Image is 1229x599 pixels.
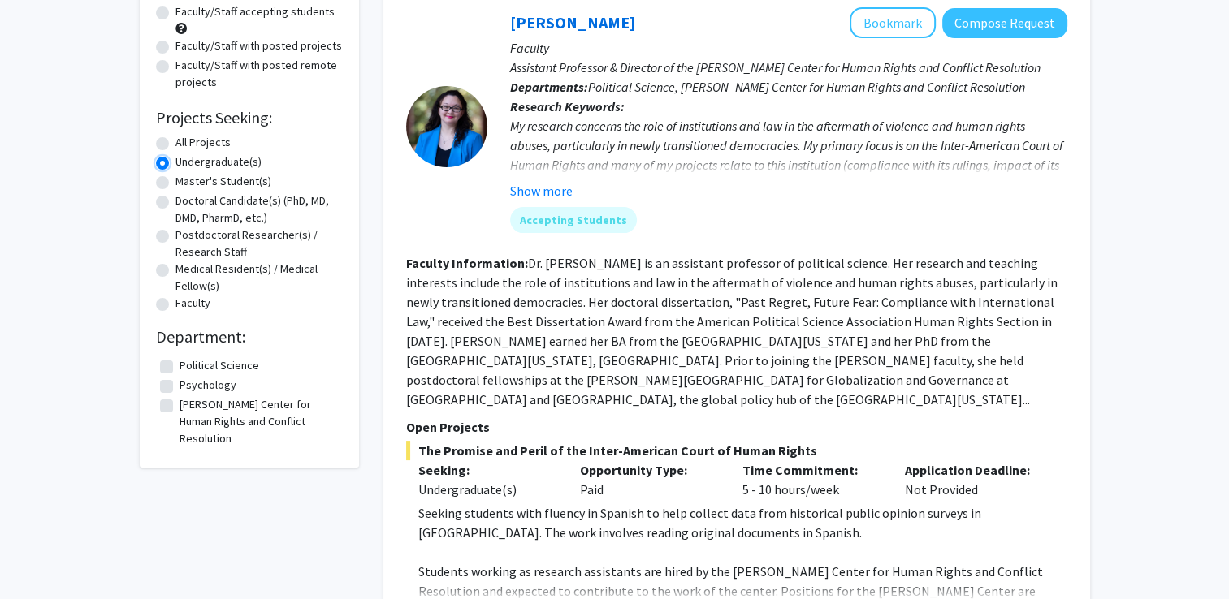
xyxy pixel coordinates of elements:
p: Seeking students with fluency in Spanish to help collect data from historical public opinion surv... [418,503,1067,542]
label: Faculty/Staff with posted projects [175,37,342,54]
label: Psychology [180,377,236,394]
b: Departments: [510,79,588,95]
label: Faculty/Staff accepting students [175,3,335,20]
mat-chip: Accepting Students [510,207,637,233]
label: Postdoctoral Researcher(s) / Research Staff [175,226,343,261]
p: Application Deadline: [905,460,1043,480]
div: My research concerns the role of institutions and law in the aftermath of violence and human righ... [510,116,1067,213]
label: Undergraduate(s) [175,153,262,170]
label: Doctoral Candidate(s) (PhD, MD, DMD, PharmD, etc.) [175,192,343,226]
label: Political Science [180,357,259,374]
label: All Projects [175,134,231,151]
p: Faculty [510,38,1067,58]
p: Opportunity Type: [580,460,718,480]
div: 5 - 10 hours/week [730,460,893,499]
fg-read-more: Dr. [PERSON_NAME] is an assistant professor of political science. Her research and teaching inter... [406,255,1058,407]
button: Add Francesca Parente to Bookmarks [850,7,936,38]
div: Undergraduate(s) [418,480,556,499]
iframe: Chat [12,526,69,587]
a: [PERSON_NAME] [510,12,635,32]
p: Assistant Professor & Director of the [PERSON_NAME] Center for Human Rights and Conflict Resolution [510,58,1067,77]
div: Paid [568,460,730,499]
label: Master's Student(s) [175,173,271,190]
label: [PERSON_NAME] Center for Human Rights and Conflict Resolution [180,396,339,447]
p: Time Commitment: [742,460,881,480]
label: Faculty [175,295,210,312]
b: Research Keywords: [510,98,625,114]
span: Political Science, [PERSON_NAME] Center for Human Rights and Conflict Resolution [588,79,1025,95]
b: Faculty Information: [406,255,528,271]
h2: Department: [156,327,343,347]
label: Faculty/Staff with posted remote projects [175,57,343,91]
label: Medical Resident(s) / Medical Fellow(s) [175,261,343,295]
h2: Projects Seeking: [156,108,343,127]
span: The Promise and Peril of the Inter-American Court of Human Rights [406,441,1067,460]
div: Not Provided [893,460,1055,499]
button: Show more [510,181,573,200]
p: Open Projects [406,417,1067,437]
button: Compose Request to Francesca Parente [942,8,1067,38]
p: Seeking: [418,460,556,480]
